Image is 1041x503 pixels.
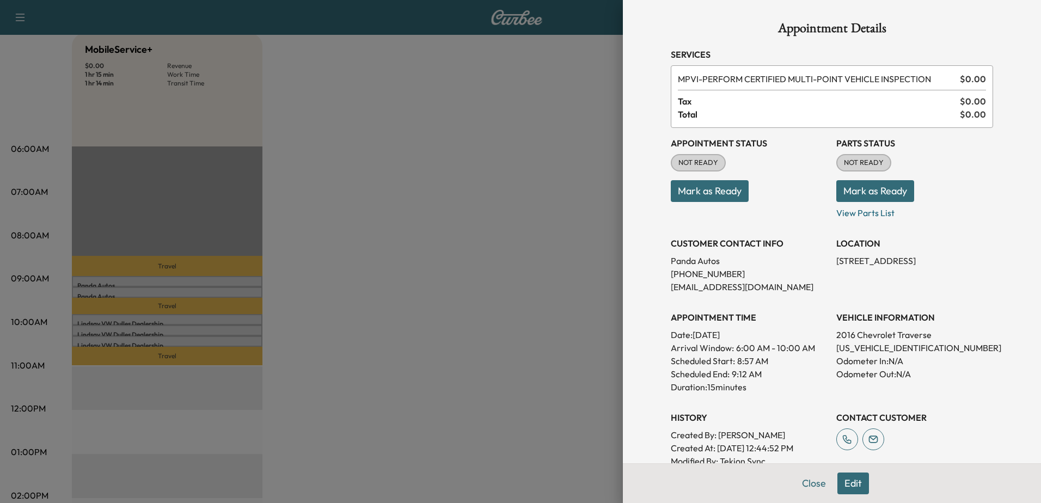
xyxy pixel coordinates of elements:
p: 8:57 AM [737,354,768,367]
h1: Appointment Details [671,22,993,39]
p: 9:12 AM [732,367,762,381]
p: Arrival Window: [671,341,828,354]
h3: CUSTOMER CONTACT INFO [671,237,828,250]
h3: Appointment Status [671,137,828,150]
h3: APPOINTMENT TIME [671,311,828,324]
span: $ 0.00 [960,108,986,121]
button: Edit [837,473,869,494]
p: Created By : [PERSON_NAME] [671,428,828,441]
p: Scheduled End: [671,367,730,381]
span: 6:00 AM - 10:00 AM [736,341,815,354]
button: Close [795,473,833,494]
p: [EMAIL_ADDRESS][DOMAIN_NAME] [671,280,828,293]
h3: LOCATION [836,237,993,250]
h3: CONTACT CUSTOMER [836,411,993,424]
p: Odometer In: N/A [836,354,993,367]
p: [STREET_ADDRESS] [836,254,993,267]
p: Created At : [DATE] 12:44:52 PM [671,441,828,455]
button: Mark as Ready [836,180,914,202]
p: [US_VEHICLE_IDENTIFICATION_NUMBER] [836,341,993,354]
h3: History [671,411,828,424]
span: PERFORM CERTIFIED MULTI-POINT VEHICLE INSPECTION [678,72,956,85]
p: Modified By : Tekion Sync [671,455,828,468]
p: Date: [DATE] [671,328,828,341]
p: Scheduled Start: [671,354,735,367]
h3: VEHICLE INFORMATION [836,311,993,324]
p: View Parts List [836,202,993,219]
span: $ 0.00 [960,72,986,85]
button: Mark as Ready [671,180,749,202]
h3: Parts Status [836,137,993,150]
h3: Services [671,48,993,61]
span: Total [678,108,960,121]
span: NOT READY [837,157,890,168]
span: $ 0.00 [960,95,986,108]
p: Panda Autos [671,254,828,267]
p: Duration: 15 minutes [671,381,828,394]
p: [PHONE_NUMBER] [671,267,828,280]
span: NOT READY [672,157,725,168]
p: 2016 Chevrolet Traverse [836,328,993,341]
span: Tax [678,95,960,108]
p: Odometer Out: N/A [836,367,993,381]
